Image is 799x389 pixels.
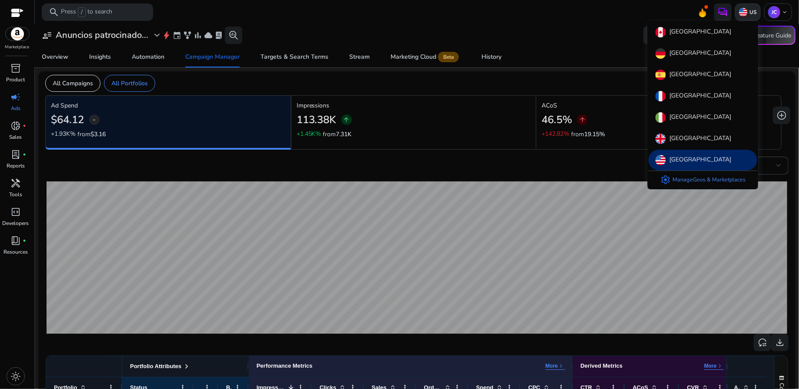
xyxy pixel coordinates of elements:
[669,134,731,144] p: [GEOGRAPHIC_DATA]
[655,70,666,80] img: es.svg
[669,27,731,37] p: [GEOGRAPHIC_DATA]
[653,171,752,188] a: settingsManageGeos & Marketplaces
[669,155,731,165] p: [GEOGRAPHIC_DATA]
[655,27,666,37] img: ca.svg
[669,112,731,123] p: [GEOGRAPHIC_DATA]
[655,91,666,101] img: fr.svg
[655,134,666,144] img: uk.svg
[669,91,731,101] p: [GEOGRAPHIC_DATA]
[660,174,671,185] span: settings
[669,48,731,59] p: [GEOGRAPHIC_DATA]
[655,48,666,59] img: de.svg
[655,155,666,165] img: us.svg
[655,112,666,123] img: it.svg
[669,70,731,80] p: [GEOGRAPHIC_DATA]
